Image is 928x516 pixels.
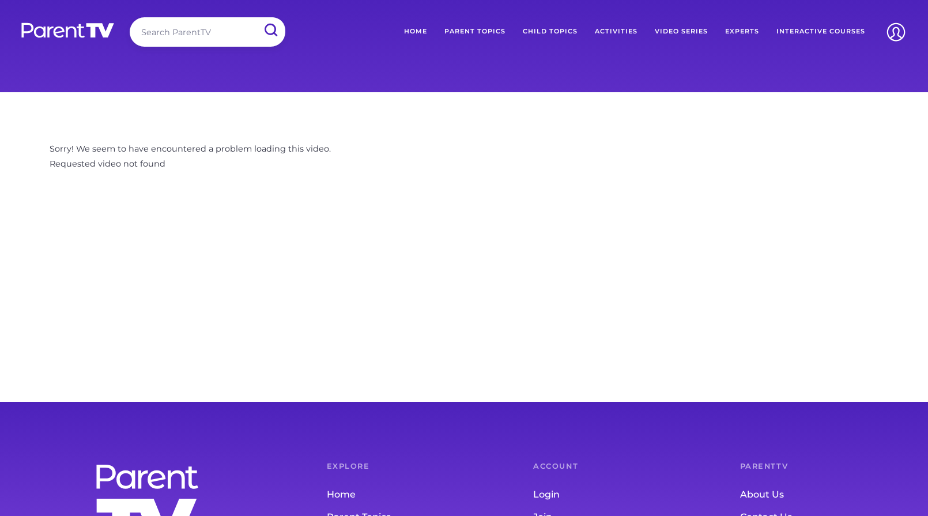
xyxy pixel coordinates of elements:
div: Sorry! We seem to have encountered a problem loading this video. [50,142,878,157]
input: Search ParentTV [130,17,285,47]
div: Requested video not found [50,157,878,172]
a: Home [327,484,488,506]
a: Video Series [646,17,716,46]
a: Login [533,484,694,506]
img: Account [881,17,911,47]
h6: Account [533,463,694,470]
a: Experts [716,17,768,46]
a: Child Topics [514,17,586,46]
input: Submit [255,17,285,43]
a: Parent Topics [436,17,514,46]
h6: Explore [327,463,488,470]
a: Activities [586,17,646,46]
h6: ParentTV [740,463,901,470]
a: Home [395,17,436,46]
a: About Us [740,484,901,506]
a: Interactive Courses [768,17,874,46]
img: parenttv-logo-white.4c85aaf.svg [20,22,115,39]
